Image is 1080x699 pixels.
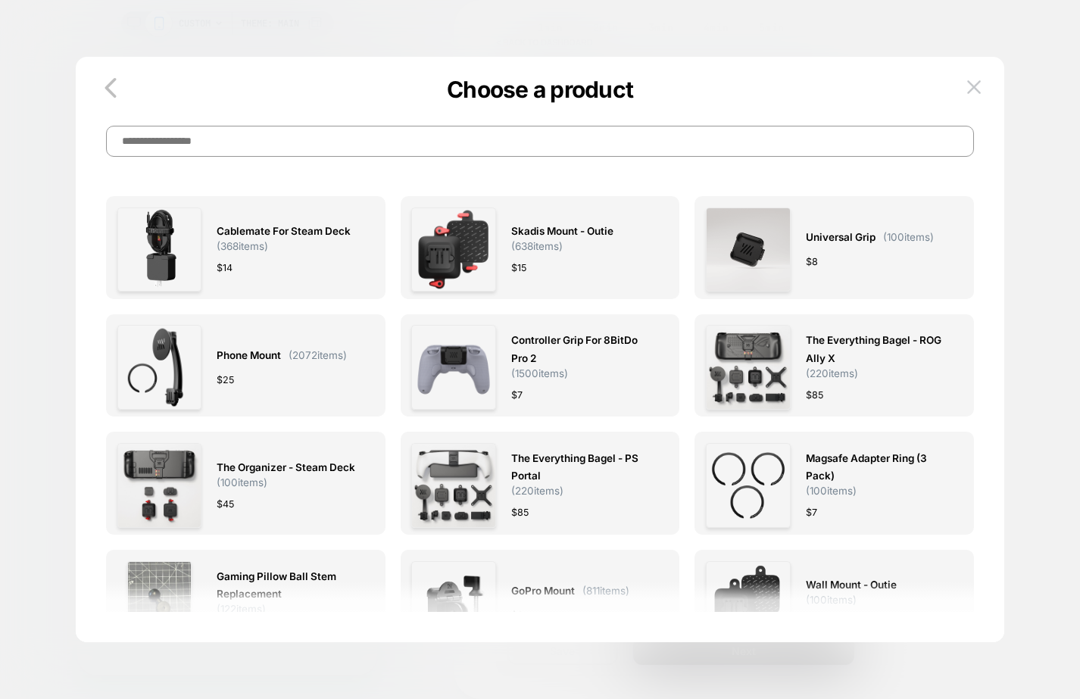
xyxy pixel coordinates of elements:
span: $ 7 [511,387,523,403]
span: ( 100 items) [806,485,857,497]
span: $ 15 [511,260,526,276]
span: ( 100 items) [806,594,857,606]
span: GoPro Mount [511,582,575,600]
img: MagsafeRingAdaptersetof3_1.png [706,443,791,528]
img: SkadisMount.png [411,208,496,292]
span: The Everything Bagel - ROG Ally X [806,332,947,367]
span: $ 85 [806,387,823,403]
span: ( 220 items) [806,367,858,379]
span: The Everything Bagel - PS Portal [511,450,653,485]
span: ( 220 items) [511,485,563,497]
img: Universal_Grip_1_5_New_tiny.png [706,208,791,292]
span: Controller Grip for 8BitDo Pro 2 [511,332,653,367]
img: Everything_Bagel_Portal.jpg [411,443,496,528]
img: Wall_Mount_Outtie_Hero_tiny_02.png [706,561,791,646]
span: $ 9 [511,607,523,623]
span: ( 811 items) [582,585,629,597]
span: $ 7 [806,504,817,520]
p: Choose a product [76,76,1004,103]
span: $ 8 [806,254,818,270]
img: GoPro_Mount.png [411,561,496,646]
img: 8BitDo_-_flat_back_view_1.png [411,325,496,410]
span: Magsafe Adapter Ring (3 Pack) [806,450,947,485]
span: Universal Grip [806,229,876,246]
span: ( 638 items) [511,240,563,252]
span: Skadis Mount - Outie [511,223,613,240]
img: Everything_Bagel_Ally_X.jpg [706,325,791,410]
span: $ 85 [511,504,529,520]
span: ( 1500 items) [511,367,568,379]
span: Wall Mount - Outie [806,576,897,594]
